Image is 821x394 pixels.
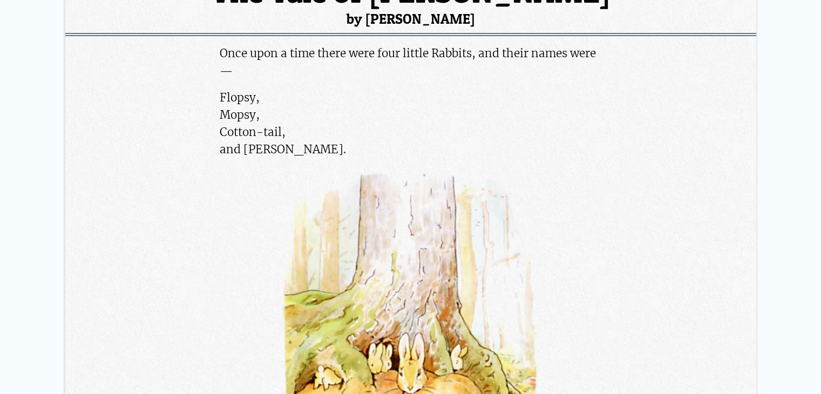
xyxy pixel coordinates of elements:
p: and [PERSON_NAME]. [220,89,601,159]
span: Flopsy, [220,90,260,105]
p: Once upon a time there were four little Rabbits, and their names were— [220,45,601,79]
span: Cotton-tail, [220,125,286,139]
span: Mopsy, [220,107,260,122]
small: by [PERSON_NAME] [65,12,756,26]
